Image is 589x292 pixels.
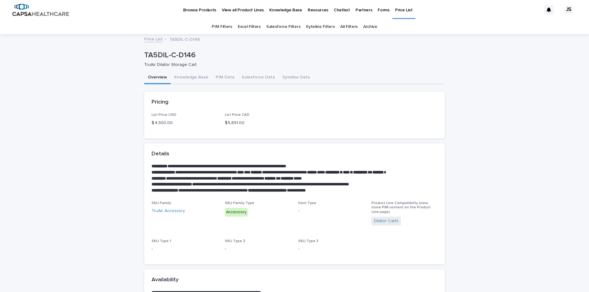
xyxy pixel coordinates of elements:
[12,4,69,16] img: B5p4sRfuTuC72oLToeu7
[212,20,232,34] a: PIM Filters
[374,218,398,224] a: Dilator Carts
[363,20,377,34] a: Archive
[238,71,279,84] button: Salesforce Data
[298,208,364,214] p: -
[152,120,218,126] p: $ 4,300.00
[152,99,168,106] h2: Pricing
[171,71,212,84] button: Knowledge Base
[340,20,358,34] a: All Filters
[306,20,335,34] a: Syteline Filters
[169,36,200,42] p: TA5DIL-C-D146
[144,62,440,67] p: TruAir Dilator Storage Cart
[212,71,238,84] button: PIM Data
[152,246,218,252] p: -
[152,113,176,117] span: List Price USD
[152,201,171,205] span: SKU Family
[144,71,171,84] button: Overview
[144,35,163,42] a: Price List
[279,71,314,84] button: Syteline Data
[152,151,169,157] h2: Details
[225,208,248,217] div: Accessory
[152,239,171,243] span: SKU Type 1
[298,201,316,205] span: Item Type
[152,208,185,214] a: TruAir Accessory
[225,113,249,117] span: List Price CAD
[225,201,254,205] span: SKU Family Type
[266,20,300,34] a: Salesforce Filters
[298,246,364,252] p: -
[152,277,179,283] h2: Availability
[371,201,431,214] span: Product Line Compatibility (view more PIM content on the Product Line page)
[225,239,245,243] span: SKU Type 2
[564,5,574,15] div: JS
[144,51,442,60] p: TA5DIL-C-D146
[298,239,318,243] span: SKU Type 3
[225,120,291,126] p: $ 5,891.00
[238,20,261,34] a: Excel Filters
[225,246,291,252] p: -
